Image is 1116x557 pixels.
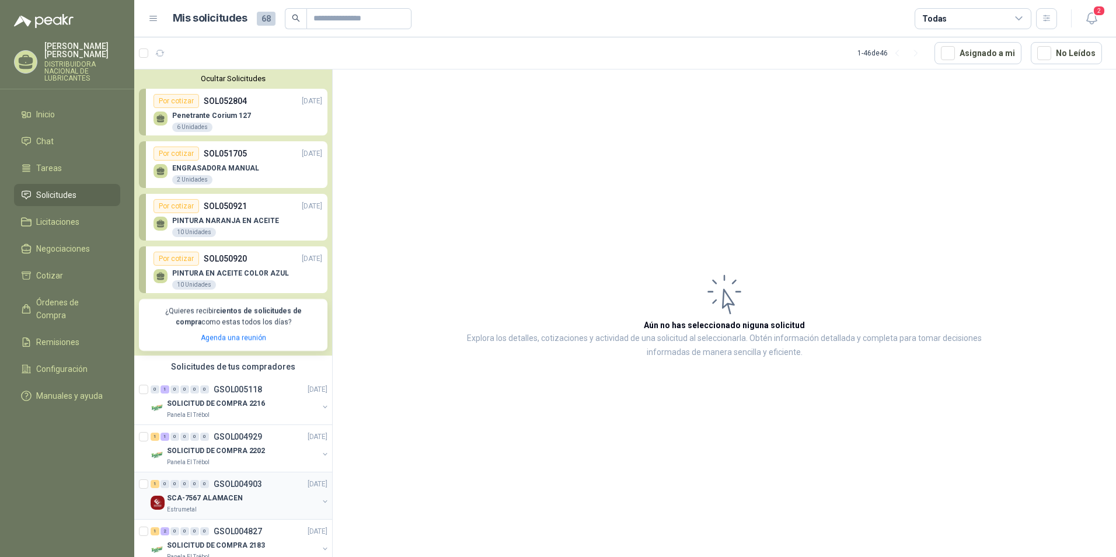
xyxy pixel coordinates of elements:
[151,496,165,510] img: Company Logo
[151,480,159,488] div: 1
[180,527,189,535] div: 0
[14,157,120,179] a: Tareas
[154,199,199,213] div: Por cotizar
[190,480,199,488] div: 0
[173,10,247,27] h1: Mis solicitudes
[302,148,322,159] p: [DATE]
[146,306,320,328] p: ¿Quieres recibir como estas todos los días?
[302,96,322,107] p: [DATE]
[14,331,120,353] a: Remisiones
[154,252,199,266] div: Por cotizar
[14,14,74,28] img: Logo peakr
[308,525,327,537] p: [DATE]
[151,433,159,441] div: 1
[151,430,330,467] a: 1 1 0 0 0 0 GSOL004929[DATE] Company LogoSOLICITUD DE COMPRA 2202Panela El Trébol
[36,389,103,402] span: Manuales y ayuda
[36,108,55,121] span: Inicio
[151,385,159,394] div: 0
[257,12,275,26] span: 68
[172,175,212,184] div: 2 Unidades
[151,477,330,514] a: 1 0 0 0 0 0 GSOL004903[DATE] Company LogoSCA-7567 ALAMACENEstrumetal
[922,12,947,25] div: Todas
[14,130,120,152] a: Chat
[1093,5,1105,16] span: 2
[14,184,120,206] a: Solicitudes
[308,478,327,489] p: [DATE]
[151,527,159,535] div: 1
[200,527,209,535] div: 0
[308,431,327,442] p: [DATE]
[161,480,169,488] div: 0
[36,269,63,282] span: Cotizar
[449,332,999,360] p: Explora los detalles, cotizaciones y actividad de una solicitud al seleccionarla. Obtén informaci...
[151,543,165,557] img: Company Logo
[36,242,90,255] span: Negociaciones
[36,162,62,175] span: Tareas
[172,269,289,277] p: PINTURA EN ACEITE COLOR AZUL
[151,382,330,420] a: 0 1 0 0 0 0 GSOL005118[DATE] Company LogoSOLICITUD DE COMPRA 2216Panela El Trébol
[302,201,322,212] p: [DATE]
[190,433,199,441] div: 0
[167,458,210,467] p: Panela El Trébol
[139,89,327,135] a: Por cotizarSOL052804[DATE] Penetrante Corium 1276 Unidades
[151,448,165,462] img: Company Logo
[14,291,120,326] a: Órdenes de Compra
[36,296,109,322] span: Órdenes de Compra
[204,95,247,107] p: SOL052804
[180,433,189,441] div: 0
[180,480,189,488] div: 0
[139,74,327,83] button: Ocultar Solicitudes
[934,42,1021,64] button: Asignado a mi
[170,480,179,488] div: 0
[167,398,265,409] p: SOLICITUD DE COMPRA 2216
[214,385,262,394] p: GSOL005118
[857,44,925,62] div: 1 - 46 de 46
[154,94,199,108] div: Por cotizar
[154,147,199,161] div: Por cotizar
[36,189,76,201] span: Solicitudes
[139,141,327,188] a: Por cotizarSOL051705[DATE] ENGRASADORA MANUAL2 Unidades
[44,61,120,82] p: DISTRIBUIDORA NACIONAL DE LUBRICANTES
[302,253,322,264] p: [DATE]
[172,228,216,237] div: 10 Unidades
[170,527,179,535] div: 0
[161,385,169,394] div: 1
[14,238,120,260] a: Negociaciones
[167,445,265,456] p: SOLICITUD DE COMPRA 2202
[36,336,79,349] span: Remisiones
[14,103,120,126] a: Inicio
[36,215,79,228] span: Licitaciones
[214,433,262,441] p: GSOL004929
[14,358,120,380] a: Configuración
[167,492,243,503] p: SCA-7567 ALAMACEN
[201,334,266,342] a: Agenda una reunión
[134,69,332,356] div: Ocultar SolicitudesPor cotizarSOL052804[DATE] Penetrante Corium 1276 UnidadesPor cotizarSOL051705...
[200,433,209,441] div: 0
[14,264,120,287] a: Cotizar
[204,147,247,160] p: SOL051705
[200,385,209,394] div: 0
[172,112,251,120] p: Penetrante Corium 127
[200,480,209,488] div: 0
[167,505,197,514] p: Estrumetal
[204,252,247,265] p: SOL050920
[644,319,805,332] h3: Aún no has seleccionado niguna solicitud
[151,401,165,415] img: Company Logo
[172,164,259,172] p: ENGRASADORA MANUAL
[44,42,120,58] p: [PERSON_NAME] [PERSON_NAME]
[167,539,265,551] p: SOLICITUD DE COMPRA 2183
[172,123,212,132] div: 6 Unidades
[176,307,302,326] b: cientos de solicitudes de compra
[1031,42,1102,64] button: No Leídos
[170,385,179,394] div: 0
[190,527,199,535] div: 0
[292,14,300,22] span: search
[214,480,262,488] p: GSOL004903
[172,217,279,225] p: PINTURA NARANJA EN ACEITE
[190,385,199,394] div: 0
[139,246,327,293] a: Por cotizarSOL050920[DATE] PINTURA EN ACEITE COLOR AZUL10 Unidades
[161,433,169,441] div: 1
[134,356,332,378] div: Solicitudes de tus compradores
[214,527,262,535] p: GSOL004827
[167,410,210,420] p: Panela El Trébol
